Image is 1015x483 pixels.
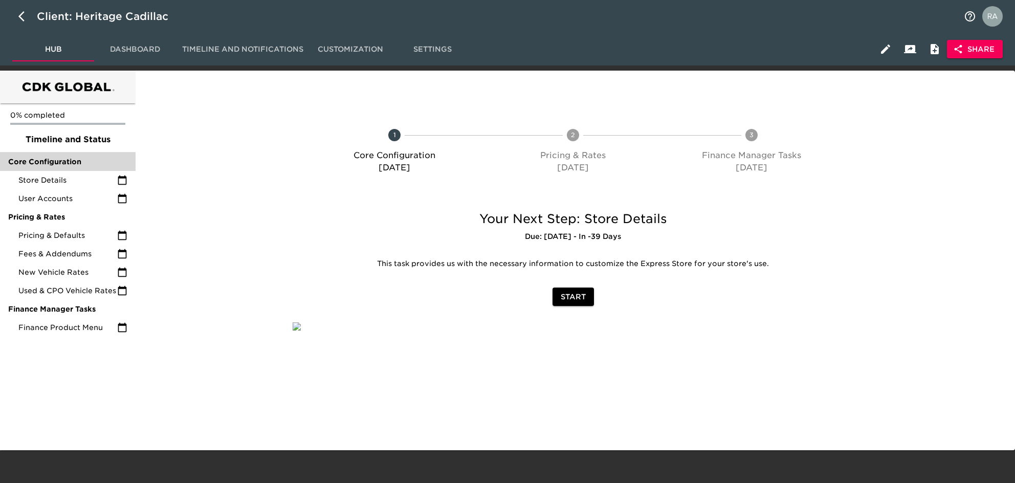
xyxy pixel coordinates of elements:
[18,249,117,259] span: Fees & Addendums
[561,291,586,303] span: Start
[873,37,898,61] button: Edit Hub
[293,211,853,227] h5: Your Next Step: Store Details
[18,230,117,240] span: Pricing & Defaults
[10,110,125,120] p: 0% completed
[667,162,837,174] p: [DATE]
[922,37,947,61] button: Internal Notes and Comments
[18,193,117,204] span: User Accounts
[293,231,853,243] h6: Due: [DATE] - In -39 Days
[18,175,117,185] span: Store Details
[571,131,575,139] text: 2
[8,304,127,314] span: Finance Manager Tasks
[898,37,922,61] button: Client View
[667,149,837,162] p: Finance Manager Tasks
[488,162,658,174] p: [DATE]
[955,43,995,56] span: Share
[8,134,127,146] span: Timeline and Status
[18,322,117,333] span: Finance Product Menu
[8,212,127,222] span: Pricing & Rates
[300,259,846,269] p: This task provides us with the necessary information to customize the Express Store for your stor...
[309,162,479,174] p: [DATE]
[749,131,754,139] text: 3
[18,43,88,56] span: Hub
[293,322,301,331] img: qkibX1zbU72zw90W6Gan%2FTemplates%2FRjS7uaFIXtg43HUzxvoG%2F3e51d9d6-1114-4229-a5bf-f5ca567b6beb.jpg
[553,288,594,306] button: Start
[309,149,479,162] p: Core Configuration
[398,43,467,56] span: Settings
[488,149,658,162] p: Pricing & Rates
[8,157,127,167] span: Core Configuration
[393,131,395,139] text: 1
[982,6,1003,27] img: Profile
[958,4,982,29] button: notifications
[37,8,183,25] div: Client: Heritage Cadillac
[100,43,170,56] span: Dashboard
[182,43,303,56] span: Timeline and Notifications
[18,286,117,296] span: Used & CPO Vehicle Rates
[947,40,1003,59] button: Share
[18,267,117,277] span: New Vehicle Rates
[316,43,385,56] span: Customization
